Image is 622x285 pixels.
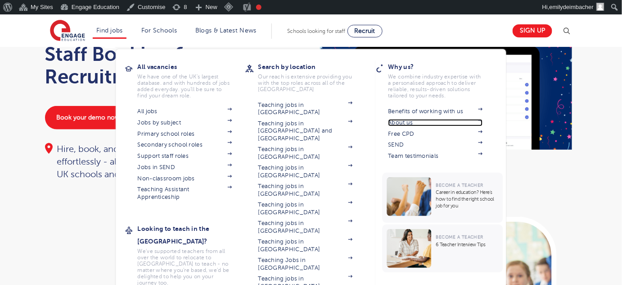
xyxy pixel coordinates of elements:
[45,106,134,129] a: Book your demo now!
[436,241,499,248] p: 6 Teacher Interview Tips
[258,183,353,198] a: Teaching jobs in [GEOGRAPHIC_DATA]
[436,183,483,188] span: Become a Teacher
[347,25,383,37] a: Recruit
[355,28,375,34] span: Recruit
[50,20,85,42] img: Engage Education
[258,60,366,92] a: Search by location Our reach is extensive providing you with the top roles across all of the [GEO...
[258,60,366,73] h3: Search by location
[138,74,232,99] p: We have one of the UK's largest database. and with hundreds of jobs added everyday. you'll be sur...
[388,74,483,99] p: We combine industry expertise with a personalised approach to deliver reliable, results-driven so...
[513,24,552,37] a: Sign up
[258,101,353,116] a: Teaching jobs in [GEOGRAPHIC_DATA]
[45,20,302,88] h1: The UK’s Leading School Staff Booking & Recruitment Platform
[138,222,246,248] h3: Looking to teach in the [GEOGRAPHIC_DATA]?
[388,108,483,115] a: Benefits of working with us
[258,120,353,142] a: Teaching jobs in [GEOGRAPHIC_DATA] and [GEOGRAPHIC_DATA]
[550,4,594,10] span: emilydeimbacher
[258,257,353,271] a: Teaching Jobs in [GEOGRAPHIC_DATA]
[388,60,496,73] h3: Why us?
[258,74,353,92] p: Our reach is extensive providing you with the top roles across all of the [GEOGRAPHIC_DATA]
[258,201,353,216] a: Teaching jobs in [GEOGRAPHIC_DATA]
[258,164,353,179] a: Teaching jobs in [GEOGRAPHIC_DATA]
[138,119,232,126] a: Jobs by subject
[138,141,232,148] a: Secondary school roles
[138,152,232,160] a: Support staff roles
[258,220,353,234] a: Teaching jobs in [GEOGRAPHIC_DATA]
[138,60,246,99] a: All vacancies We have one of the UK's largest database. and with hundreds of jobs added everyday....
[388,119,483,126] a: About us
[138,186,232,201] a: Teaching Assistant Apprenticeship
[96,27,123,34] a: Find jobs
[45,143,302,181] div: Hire, book, and manage supply teachers and staff effortlessly - all from one easy-to-use platform...
[388,130,483,138] a: Free CPD
[195,27,257,34] a: Blogs & Latest News
[258,238,353,253] a: Teaching jobs in [GEOGRAPHIC_DATA]
[388,152,483,160] a: Team testimonials
[436,234,483,239] span: Become a Teacher
[258,146,353,161] a: Teaching jobs in [GEOGRAPHIC_DATA]
[388,60,496,99] a: Why us? We combine industry expertise with a personalised approach to deliver reliable, results-d...
[138,164,232,171] a: Jobs in SEND
[383,225,505,272] a: Become a Teacher 6 Teacher Interview Tips
[141,27,177,34] a: For Schools
[256,5,261,10] div: Focus keyphrase not set
[388,141,483,148] a: SEND
[383,173,505,223] a: Become a Teacher Career in education? Here’s how to find the right school job for you
[138,175,232,182] a: Non-classroom jobs
[138,108,232,115] a: All jobs
[436,189,499,209] p: Career in education? Here’s how to find the right school job for you
[138,60,246,73] h3: All vacancies
[138,130,232,138] a: Primary school roles
[288,28,346,34] span: Schools looking for staff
